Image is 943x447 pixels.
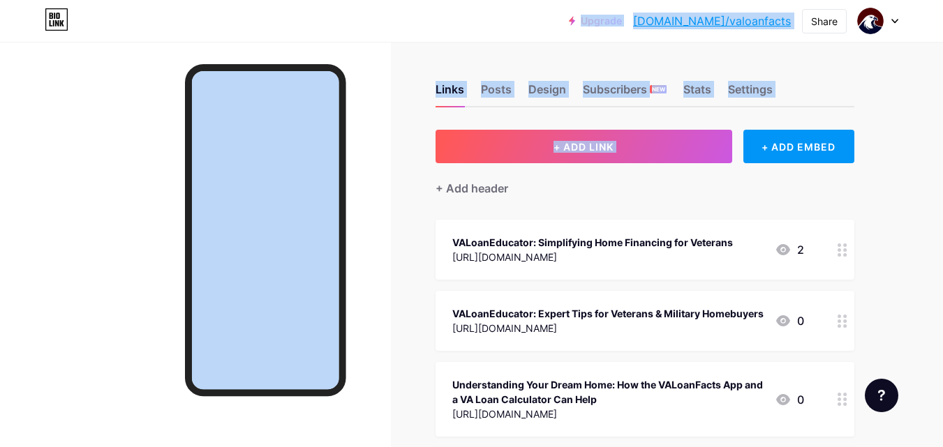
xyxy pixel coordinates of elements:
img: valoaneducator [857,8,884,34]
div: VALoanEducator: Simplifying Home Financing for Veterans [452,235,733,250]
div: 0 [775,312,804,329]
div: [URL][DOMAIN_NAME] [452,407,764,421]
div: Design [528,81,566,106]
div: Share [811,14,838,29]
div: 0 [775,391,804,408]
div: [URL][DOMAIN_NAME] [452,250,733,264]
div: Settings [728,81,773,106]
span: NEW [652,85,665,93]
button: + ADD LINK [436,130,732,163]
div: [URL][DOMAIN_NAME] [452,321,764,335]
div: 2 [775,241,804,258]
div: VALoanEducator: Expert Tips for Veterans & Military Homebuyers [452,306,764,321]
div: Posts [481,81,512,106]
a: Upgrade [569,15,622,26]
div: Links [436,81,464,106]
div: + Add header [436,180,508,197]
span: + ADD LINK [554,141,614,153]
div: Stats [683,81,711,106]
div: Understanding Your Dream Home: How the VALoanFacts App and a VA Loan Calculator Can Help [452,377,764,407]
a: [DOMAIN_NAME]/valoanfacts [633,13,791,29]
div: + ADD EMBED [743,130,854,163]
div: Subscribers [583,81,667,106]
